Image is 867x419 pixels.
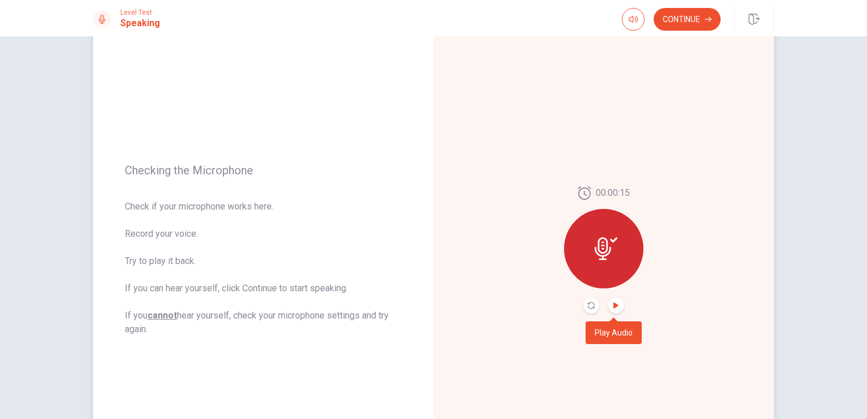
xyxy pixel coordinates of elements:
span: Check if your microphone works here. Record your voice. Try to play it back. If you can hear your... [125,200,402,336]
button: Play Audio [608,298,624,313]
button: Record Again [583,298,599,313]
span: 00:00:15 [596,186,630,200]
span: Checking the Microphone [125,164,402,177]
div: Play Audio [586,321,642,344]
h1: Speaking [120,16,160,30]
u: cannot [148,310,177,321]
span: Level Test [120,9,160,16]
button: Continue [654,8,721,31]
